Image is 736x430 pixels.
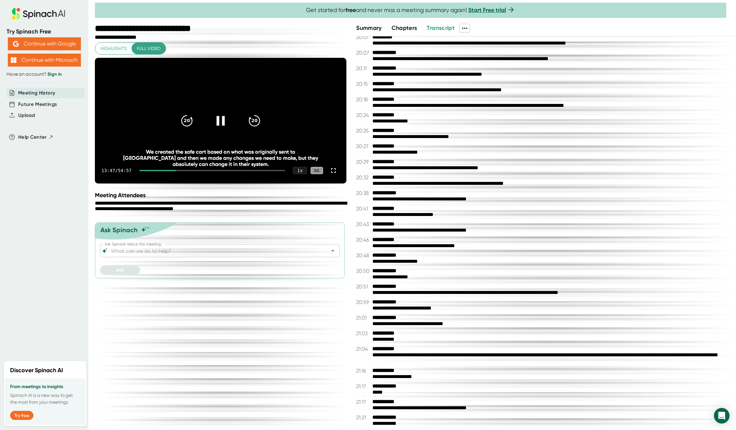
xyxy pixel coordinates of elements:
span: 20:41 [356,206,371,212]
span: 20:18 [356,96,371,103]
button: Chapters [392,24,417,32]
b: free [345,6,356,14]
span: 20:38 [356,190,371,196]
div: Have an account? [6,71,82,77]
button: Ask [100,265,140,275]
button: Upload [18,112,35,119]
span: 20:48 [356,252,371,259]
span: 21:16 [356,368,371,374]
span: Highlights [100,44,127,53]
span: 21:03 [356,330,371,336]
div: Open Intercom Messenger [714,408,730,424]
span: 20:50 [356,268,371,274]
button: Try free [10,411,33,420]
div: 13:47 / 54:57 [101,168,132,173]
div: We created the safe cart based on what was originally sent to [GEOGRAPHIC_DATA] and then we made ... [120,149,321,167]
h2: Discover Spinach AI [10,366,63,375]
button: Future Meetings [18,101,57,108]
button: Help Center [18,133,54,141]
span: 20:29 [356,159,371,165]
p: Spinach AI is a new way to get the most from your meetings [10,392,80,406]
button: Summary [356,24,381,32]
span: 20:59 [356,299,371,305]
span: Full video [137,44,161,53]
div: 1 x [293,167,307,174]
div: CC [311,167,323,174]
button: Highlights [95,43,132,55]
span: 21:04 [356,346,371,352]
span: 20:32 [356,174,371,181]
span: 20:43 [356,221,371,227]
img: Aehbyd4JwY73AAAAAElFTkSuQmCC [13,41,19,47]
span: Get started for and never miss a meeting summary again! [306,6,515,14]
div: Meeting Attendees [95,192,348,199]
span: 20:01 [356,34,371,40]
button: Continue with Google [8,37,81,50]
span: 20:15 [356,81,371,87]
input: What can we do to help? [110,246,318,255]
button: Full video [132,43,166,55]
span: 20:24 [356,112,371,118]
span: 20:27 [356,143,371,149]
div: Ask Spinach [100,226,138,234]
span: 21:21 [356,414,371,421]
span: 20:07 [356,50,371,56]
div: Try Spinach Free [6,28,82,35]
span: 21:17 [356,383,371,389]
button: Continue with Microsoft [8,54,81,67]
button: Transcript [427,24,455,32]
span: 20:25 [356,128,371,134]
span: Help Center [18,133,47,141]
span: 20:46 [356,237,371,243]
span: 20:51 [356,284,371,290]
button: Open [328,246,337,255]
a: Start Free trial [468,6,506,14]
span: 21:01 [356,315,371,321]
a: Sign in [47,71,62,77]
span: 21:17 [356,399,371,405]
button: Meeting History [18,89,55,97]
h3: From meetings to insights [10,384,80,389]
span: Ask [116,267,124,273]
span: 20:11 [356,65,371,71]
